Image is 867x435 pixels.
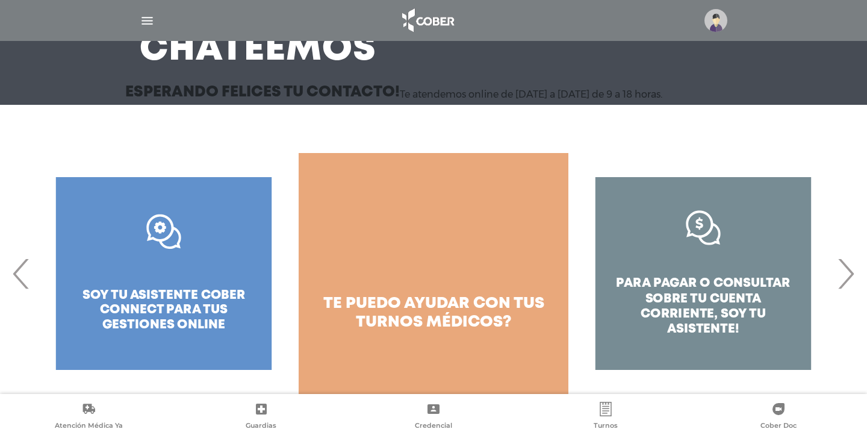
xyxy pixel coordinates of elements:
a: Cober Doc [692,402,865,433]
a: Atención Médica Ya [2,402,175,433]
a: te puedo ayudar con tus turnos médicos? [299,153,568,394]
img: Cober_menu-lines-white.svg [140,13,155,28]
span: Previous [10,241,33,306]
p: Te atendemos online de [DATE] a [DATE] de 9 a 18 horas. [400,89,662,100]
a: Credencial [347,402,520,433]
span: te puedo ayudar con tus [323,296,544,311]
span: Cober Doc [760,421,797,432]
span: Guardias [246,421,276,432]
span: turnos médicos? [356,315,512,330]
h3: Chateemos [140,34,376,66]
img: profile-placeholder.svg [704,9,727,32]
span: Atención Médica Ya [55,421,123,432]
span: Credencial [415,421,452,432]
a: Turnos [520,402,692,433]
span: Next [834,241,857,306]
h3: Esperando felices tu contacto! [125,85,400,100]
span: Turnos [594,421,618,432]
a: Guardias [175,402,347,433]
img: logo_cober_home-white.png [396,6,459,35]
